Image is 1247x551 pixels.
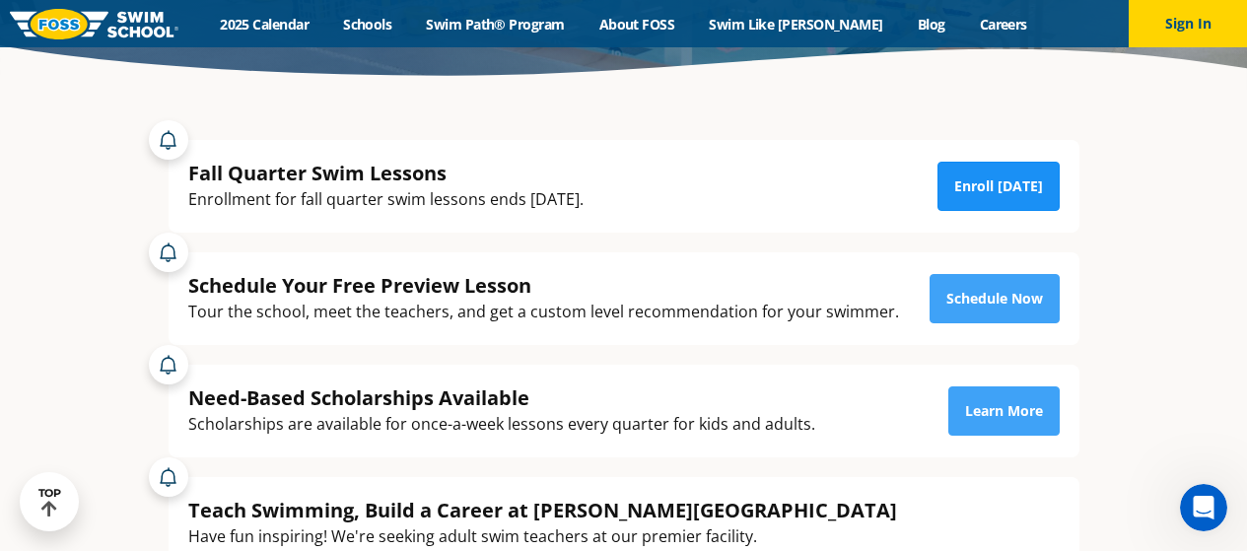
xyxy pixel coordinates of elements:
div: Tour the school, meet the teachers, and get a custom level recommendation for your swimmer. [188,299,899,325]
a: Careers [962,15,1044,34]
div: Schedule Your Free Preview Lesson [188,272,899,299]
div: Enrollment for fall quarter swim lessons ends [DATE]. [188,186,584,213]
img: FOSS Swim School Logo [10,9,178,39]
a: Schedule Now [930,274,1060,323]
div: Fall Quarter Swim Lessons [188,160,584,186]
div: Teach Swimming, Build a Career at [PERSON_NAME][GEOGRAPHIC_DATA] [188,497,897,523]
a: Blog [900,15,962,34]
div: Scholarships are available for once-a-week lessons every quarter for kids and adults. [188,411,815,438]
a: About FOSS [582,15,692,34]
a: Swim Like [PERSON_NAME] [692,15,901,34]
a: Swim Path® Program [409,15,582,34]
a: 2025 Calendar [203,15,326,34]
a: Learn More [948,386,1060,436]
div: TOP [38,487,61,517]
iframe: Intercom live chat [1180,484,1227,531]
div: Have fun inspiring! We're seeking adult swim teachers at our premier facility. [188,523,897,550]
a: Enroll [DATE] [937,162,1060,211]
a: Schools [326,15,409,34]
div: Need-Based Scholarships Available [188,384,815,411]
